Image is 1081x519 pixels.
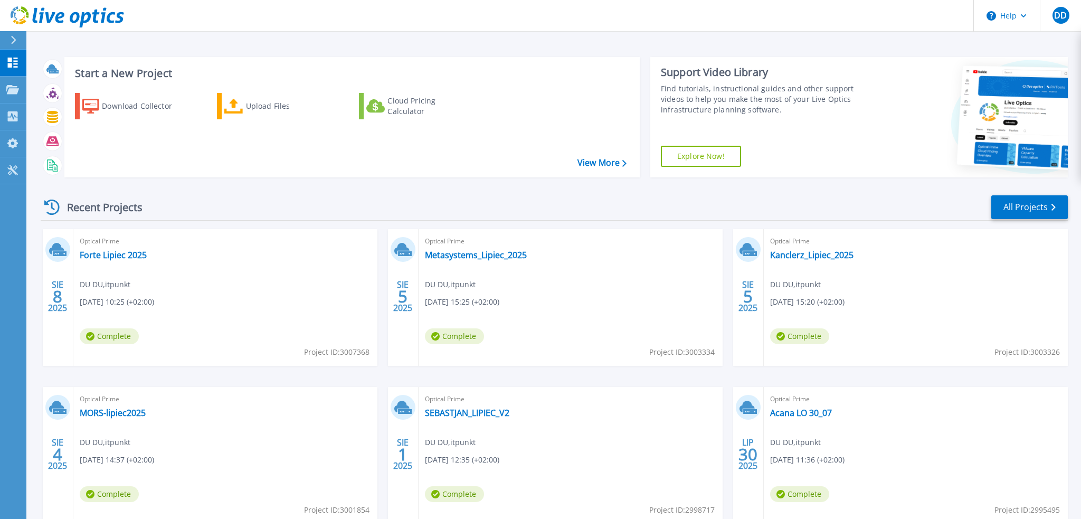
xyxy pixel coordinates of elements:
span: 5 [743,292,753,301]
span: DU DU , itpunkt [80,279,130,290]
span: DU DU , itpunkt [80,437,130,448]
span: [DATE] 15:20 (+02:00) [770,296,845,308]
span: Optical Prime [80,393,371,405]
h3: Start a New Project [75,68,626,79]
a: MORS-lipiec2025 [80,408,146,418]
span: Complete [80,328,139,344]
div: SIE 2025 [738,277,758,316]
span: [DATE] 11:36 (+02:00) [770,454,845,466]
span: 5 [398,292,407,301]
a: Kanclerz_Lipiec_2025 [770,250,854,260]
div: Find tutorials, instructional guides and other support videos to help you make the most of your L... [661,83,875,115]
span: DU DU , itpunkt [425,279,476,290]
span: [DATE] 12:35 (+02:00) [425,454,499,466]
div: SIE 2025 [48,435,68,474]
span: Complete [425,486,484,502]
div: LIP 2025 [738,435,758,474]
div: Support Video Library [661,65,875,79]
span: 30 [738,450,757,459]
span: DU DU , itpunkt [770,437,821,448]
span: Optical Prime [80,235,371,247]
span: Project ID: 3007368 [304,346,369,358]
a: All Projects [991,195,1068,219]
div: Download Collector [102,96,186,117]
span: 1 [398,450,407,459]
span: Complete [80,486,139,502]
span: DU DU , itpunkt [425,437,476,448]
div: Recent Projects [41,194,157,220]
a: Upload Files [217,93,335,119]
span: 8 [53,292,62,301]
a: Acana LO 30_07 [770,408,832,418]
div: Upload Files [246,96,330,117]
a: Explore Now! [661,146,741,167]
div: SIE 2025 [393,277,413,316]
span: Project ID: 2995495 [994,504,1060,516]
span: 4 [53,450,62,459]
a: Forte Lipiec 2025 [80,250,147,260]
span: Project ID: 3003334 [649,346,715,358]
span: Complete [425,328,484,344]
span: DU DU , itpunkt [770,279,821,290]
span: Complete [770,328,829,344]
span: Optical Prime [770,235,1061,247]
span: Optical Prime [425,393,716,405]
a: View More [577,158,627,168]
a: Cloud Pricing Calculator [359,93,477,119]
span: Optical Prime [770,393,1061,405]
span: DD [1054,11,1067,20]
div: Cloud Pricing Calculator [387,96,472,117]
span: Project ID: 2998717 [649,504,715,516]
span: [DATE] 14:37 (+02:00) [80,454,154,466]
span: Optical Prime [425,235,716,247]
span: [DATE] 15:25 (+02:00) [425,296,499,308]
div: SIE 2025 [393,435,413,474]
span: Project ID: 3003326 [994,346,1060,358]
div: SIE 2025 [48,277,68,316]
a: SEBASTJAN_LIPIEC_V2 [425,408,509,418]
a: Download Collector [75,93,193,119]
span: Project ID: 3001854 [304,504,369,516]
span: [DATE] 10:25 (+02:00) [80,296,154,308]
span: Complete [770,486,829,502]
a: Metasystems_Lipiec_2025 [425,250,527,260]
